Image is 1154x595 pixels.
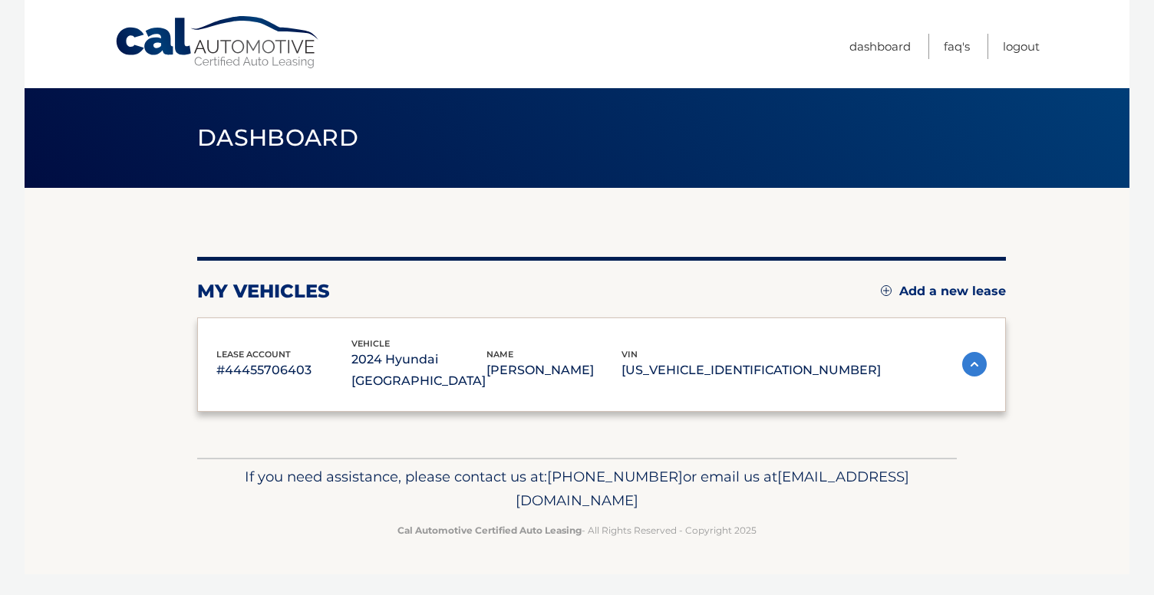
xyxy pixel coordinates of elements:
[197,280,330,303] h2: my vehicles
[216,349,291,360] span: lease account
[207,522,947,538] p: - All Rights Reserved - Copyright 2025
[397,524,582,536] strong: Cal Automotive Certified Auto Leasing
[351,338,390,349] span: vehicle
[881,285,892,296] img: add.svg
[622,360,881,381] p: [US_VEHICLE_IDENTIFICATION_NUMBER]
[216,360,351,381] p: #44455706403
[486,349,513,360] span: name
[114,15,321,70] a: Cal Automotive
[486,360,622,381] p: [PERSON_NAME]
[197,123,358,152] span: Dashboard
[351,349,486,392] p: 2024 Hyundai [GEOGRAPHIC_DATA]
[1003,34,1040,59] a: Logout
[207,465,947,514] p: If you need assistance, please contact us at: or email us at
[849,34,911,59] a: Dashboard
[944,34,970,59] a: FAQ's
[547,468,683,485] span: [PHONE_NUMBER]
[962,352,987,376] img: accordion-active.svg
[622,349,638,360] span: vin
[881,284,1006,299] a: Add a new lease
